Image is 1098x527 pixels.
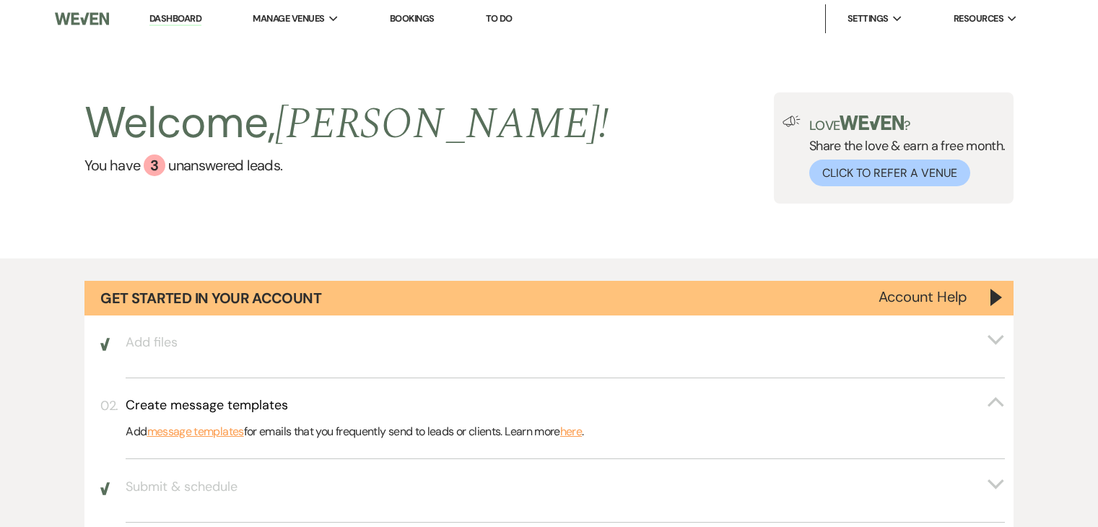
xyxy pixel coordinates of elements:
p: Add for emails that you frequently send to leads or clients. Learn more . [126,422,1004,441]
h2: Welcome, [84,92,609,154]
h3: Add files [126,334,178,352]
div: Share the love & earn a free month. [801,116,1006,186]
button: Submit & schedule [126,478,1004,496]
a: message templates [147,422,244,441]
button: Click to Refer a Venue [809,160,970,186]
p: Love ? [809,116,1006,132]
a: Dashboard [149,12,201,26]
a: Bookings [390,12,435,25]
img: loud-speaker-illustration.svg [783,116,801,127]
h3: Submit & schedule [126,478,238,496]
button: Create message templates [126,396,1004,414]
span: Manage Venues [253,12,324,26]
h3: Create message templates [126,396,288,414]
h1: Get Started in Your Account [100,288,321,308]
span: [PERSON_NAME] ! [275,91,609,157]
span: Resources [954,12,1003,26]
a: You have 3 unanswered leads. [84,154,609,176]
span: Settings [848,12,889,26]
button: Add files [126,334,1004,352]
a: To Do [486,12,513,25]
img: weven-logo-green.svg [840,116,904,130]
button: Account Help [879,289,967,304]
div: 3 [144,154,165,176]
img: Weven Logo [55,4,109,34]
a: here [560,422,582,441]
